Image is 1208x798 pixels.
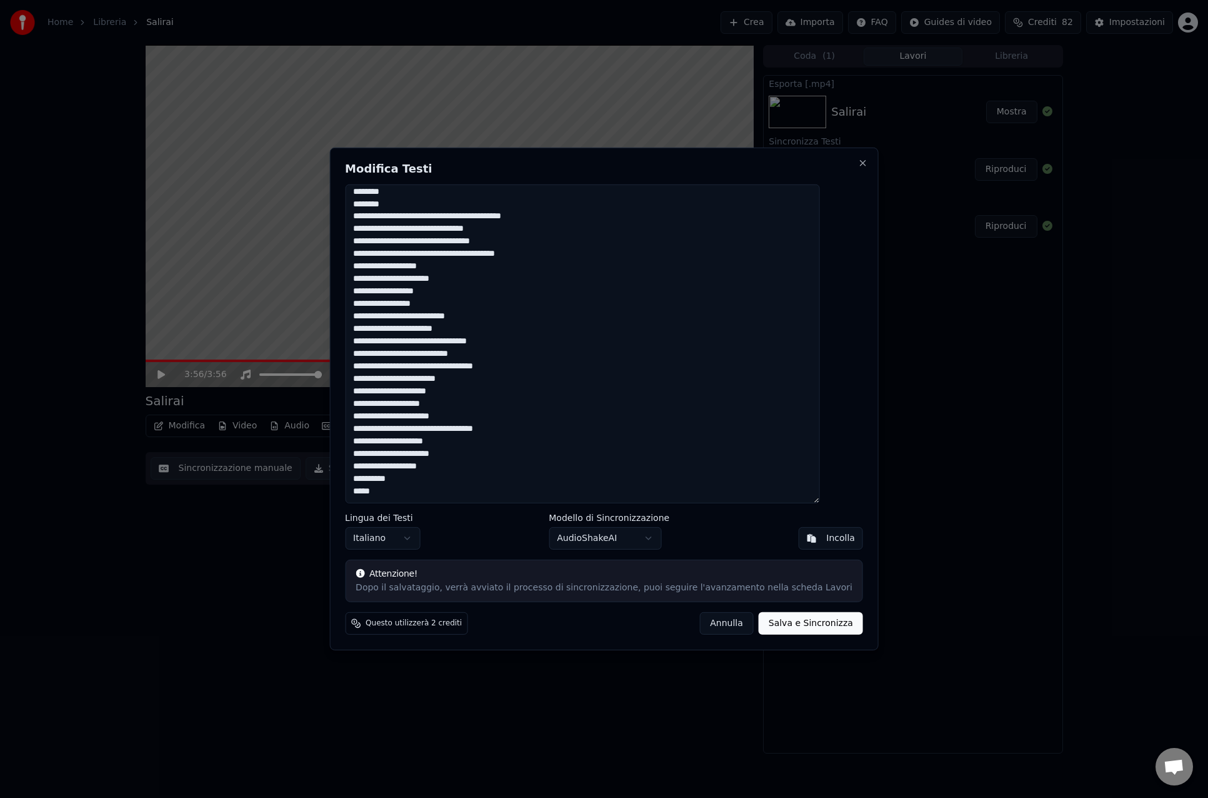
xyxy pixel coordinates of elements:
[345,163,863,174] h2: Modifica Testi
[356,568,852,580] div: Attenzione!
[699,612,754,635] button: Annulla
[366,619,462,629] span: Questo utilizzerà 2 crediti
[549,513,669,522] label: Modello di Sincronizzazione
[798,527,863,550] button: Incolla
[345,513,420,522] label: Lingua dei Testi
[826,532,855,545] div: Incolla
[356,582,852,594] div: Dopo il salvataggio, verrà avviato il processo di sincronizzazione, puoi seguire l'avanzamento ne...
[759,612,863,635] button: Salva e Sincronizza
